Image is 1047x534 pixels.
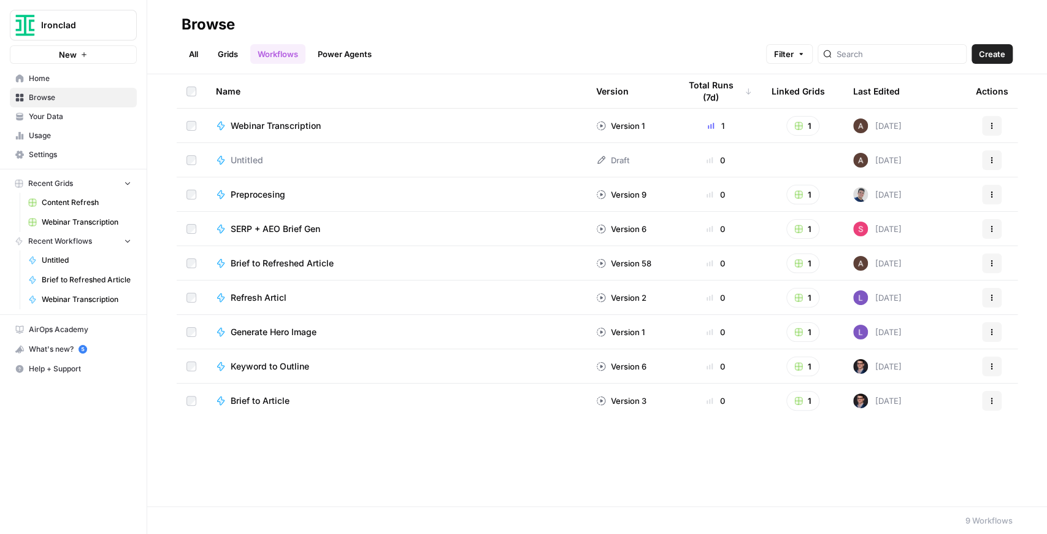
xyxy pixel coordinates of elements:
div: Version 6 [596,360,646,373]
a: Workflows [250,44,305,64]
img: Ironclad Logo [14,14,36,36]
div: 0 [680,223,752,235]
div: What's new? [10,340,136,358]
a: Webinar Transcription [216,120,577,132]
a: AirOps Academy [10,320,137,339]
button: 1 [786,391,819,411]
div: Version 6 [596,223,646,235]
a: All [182,44,205,64]
button: 1 [786,357,819,376]
span: Webinar Transcription [42,294,131,305]
div: Draft [596,154,629,166]
span: Filter [774,48,794,60]
a: Home [10,69,137,88]
div: 0 [680,188,752,201]
span: Usage [29,130,131,141]
button: Recent Workflows [10,232,137,250]
img: vzoxpr10yq92cb4da9zzk9ss2qah [853,222,868,236]
div: [DATE] [853,256,902,271]
button: 1 [786,322,819,342]
div: Version 3 [596,395,646,407]
a: Webinar Transcription [23,290,137,309]
button: Help + Support [10,359,137,379]
div: Version 2 [596,292,646,304]
span: Webinar Transcription [231,120,321,132]
a: Untitled [23,250,137,270]
div: 1 [680,120,752,132]
span: Untitled [231,154,263,166]
div: [DATE] [853,325,902,339]
img: ldmwv53b2lcy2toudj0k1c5n5o6j [853,393,868,408]
div: 0 [680,326,752,338]
button: Create [972,44,1013,64]
button: New [10,45,137,64]
span: SERP + AEO Brief Gen [231,223,320,235]
img: rn7sh892ioif0lo51687sih9ndqw [853,290,868,305]
button: 1 [786,288,819,308]
button: Filter [766,44,813,64]
div: [DATE] [853,393,902,408]
button: 1 [786,185,819,204]
img: wtbmvrjo3qvncyiyitl6zoukl9gz [853,118,868,133]
a: 5 [79,345,87,354]
button: Workspace: Ironclad [10,10,137,41]
span: AirOps Academy [29,324,131,335]
a: Content Refresh [23,193,137,212]
button: Recent Grids [10,174,137,193]
a: Browse [10,88,137,107]
a: Settings [10,145,137,164]
span: Untitled [42,255,131,266]
span: Browse [29,92,131,103]
a: Brief to Refreshed Article [216,257,577,269]
div: 0 [680,154,752,166]
img: rn7sh892ioif0lo51687sih9ndqw [853,325,868,339]
div: [DATE] [853,222,902,236]
div: 0 [680,257,752,269]
span: Brief to Article [231,395,290,407]
div: 0 [680,292,752,304]
img: ldmwv53b2lcy2toudj0k1c5n5o6j [853,359,868,374]
span: Create [979,48,1005,60]
a: Keyword to Outline [216,360,577,373]
span: Brief to Refreshed Article [231,257,334,269]
div: 9 Workflows [965,514,1013,527]
text: 5 [81,346,84,352]
div: Linked Grids [772,74,825,108]
span: Webinar Transcription [42,217,131,228]
button: 1 [786,219,819,239]
span: Recent Workflows [28,236,92,247]
img: oskm0cmuhabjb8ex6014qupaj5sj [853,187,868,202]
div: [DATE] [853,118,902,133]
button: What's new? 5 [10,339,137,359]
a: Preprocesing [216,188,577,201]
div: Version 1 [596,120,645,132]
div: [DATE] [853,359,902,374]
div: 0 [680,360,752,373]
span: Your Data [29,111,131,122]
img: wtbmvrjo3qvncyiyitl6zoukl9gz [853,256,868,271]
div: 0 [680,395,752,407]
img: wtbmvrjo3qvncyiyitl6zoukl9gz [853,153,868,168]
span: Settings [29,149,131,160]
div: Version 9 [596,188,646,201]
input: Search [837,48,961,60]
span: New [59,48,77,61]
span: Preprocesing [231,188,285,201]
button: 1 [786,116,819,136]
a: Grids [210,44,245,64]
span: Keyword to Outline [231,360,309,373]
a: Power Agents [310,44,379,64]
a: Brief to Refreshed Article [23,270,137,290]
div: Version [596,74,629,108]
a: Brief to Article [216,395,577,407]
div: [DATE] [853,187,902,202]
div: Name [216,74,577,108]
div: Version 1 [596,326,645,338]
a: Your Data [10,107,137,126]
a: Usage [10,126,137,145]
span: Recent Grids [28,178,73,189]
span: Generate Hero Image [231,326,316,338]
div: Total Runs (7d) [680,74,752,108]
div: Browse [182,15,235,34]
span: Content Refresh [42,197,131,208]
